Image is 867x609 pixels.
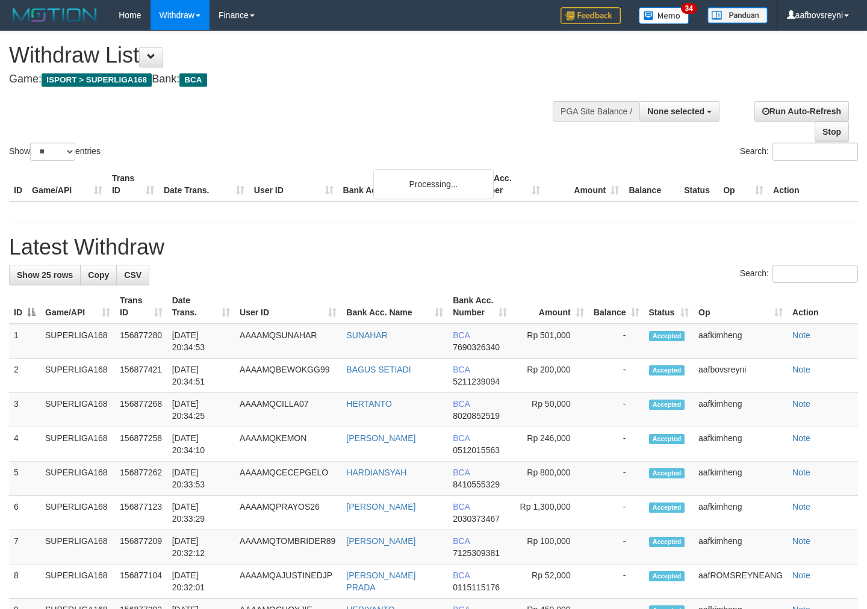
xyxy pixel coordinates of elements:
[9,167,27,202] th: ID
[167,359,235,393] td: [DATE] 20:34:51
[624,167,679,202] th: Balance
[17,270,73,280] span: Show 25 rows
[115,496,167,530] td: 156877123
[512,393,589,427] td: Rp 50,000
[589,564,644,599] td: -
[545,167,624,202] th: Amount
[115,359,167,393] td: 156877421
[453,480,500,489] span: Copy 8410555329 to clipboard
[42,73,152,87] span: ISPORT > SUPERLIGA168
[167,462,235,496] td: [DATE] 20:33:53
[694,427,788,462] td: aafkimheng
[40,496,115,530] td: SUPERLIGA168
[453,377,500,386] span: Copy 5211239094 to clipboard
[40,359,115,393] td: SUPERLIGA168
[649,468,685,478] span: Accepted
[115,324,167,359] td: 156877280
[453,445,500,455] span: Copy 0512015563 to clipboard
[40,289,115,324] th: Game/API: activate to sort column ascending
[694,530,788,564] td: aafkimheng
[249,167,338,202] th: User ID
[718,167,768,202] th: Op
[647,107,704,116] span: None selected
[167,564,235,599] td: [DATE] 20:32:01
[792,399,810,409] a: Note
[694,393,788,427] td: aafkimheng
[792,365,810,374] a: Note
[235,359,341,393] td: AAAAMQBEWOKGG99
[9,289,40,324] th: ID: activate to sort column descending
[453,468,470,477] span: BCA
[9,496,40,530] td: 6
[589,324,644,359] td: -
[115,427,167,462] td: 156877258
[107,167,159,202] th: Trans ID
[167,289,235,324] th: Date Trans.: activate to sort column ascending
[589,496,644,530] td: -
[589,427,644,462] td: -
[681,3,697,14] span: 34
[649,365,685,376] span: Accepted
[346,433,415,443] a: [PERSON_NAME]
[589,393,644,427] td: -
[80,265,117,285] a: Copy
[9,73,566,85] h4: Game: Bank:
[115,289,167,324] th: Trans ID: activate to sort column ascending
[167,393,235,427] td: [DATE] 20:34:25
[707,7,768,23] img: panduan.png
[40,427,115,462] td: SUPERLIGA168
[235,530,341,564] td: AAAAMQTOMBRIDER89
[115,564,167,599] td: 156877104
[115,530,167,564] td: 156877209
[649,434,685,444] span: Accepted
[772,143,858,161] input: Search:
[346,536,415,546] a: [PERSON_NAME]
[235,289,341,324] th: User ID: activate to sort column ascending
[694,289,788,324] th: Op: activate to sort column ascending
[124,270,141,280] span: CSV
[235,462,341,496] td: AAAAMQCECEPGELO
[792,330,810,340] a: Note
[561,7,621,24] img: Feedback.jpg
[589,462,644,496] td: -
[167,530,235,564] td: [DATE] 20:32:12
[116,265,149,285] a: CSV
[453,514,500,524] span: Copy 2030373467 to clipboard
[9,265,81,285] a: Show 25 rows
[589,289,644,324] th: Balance: activate to sort column ascending
[346,365,411,374] a: BAGUS SETIADI
[649,400,685,410] span: Accepted
[235,324,341,359] td: AAAAMQSUNAHAR
[639,101,719,122] button: None selected
[9,427,40,462] td: 4
[792,468,810,477] a: Note
[772,265,858,283] input: Search:
[167,496,235,530] td: [DATE] 20:33:29
[453,536,470,546] span: BCA
[88,270,109,280] span: Copy
[9,393,40,427] td: 3
[512,324,589,359] td: Rp 501,000
[167,324,235,359] td: [DATE] 20:34:53
[453,365,470,374] span: BCA
[453,411,500,421] span: Copy 8020852519 to clipboard
[448,289,512,324] th: Bank Acc. Number: activate to sort column ascending
[453,548,500,558] span: Copy 7125309381 to clipboard
[235,393,341,427] td: AAAAMQCILLA07
[9,530,40,564] td: 7
[512,359,589,393] td: Rp 200,000
[788,289,858,324] th: Action
[649,331,685,341] span: Accepted
[338,167,467,202] th: Bank Acc. Name
[453,399,470,409] span: BCA
[9,235,858,259] h1: Latest Withdraw
[9,462,40,496] td: 5
[9,564,40,599] td: 8
[694,564,788,599] td: aafROMSREYNEANG
[27,167,107,202] th: Game/API
[453,502,470,512] span: BCA
[40,530,115,564] td: SUPERLIGA168
[740,143,858,161] label: Search:
[649,502,685,513] span: Accepted
[512,530,589,564] td: Rp 100,000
